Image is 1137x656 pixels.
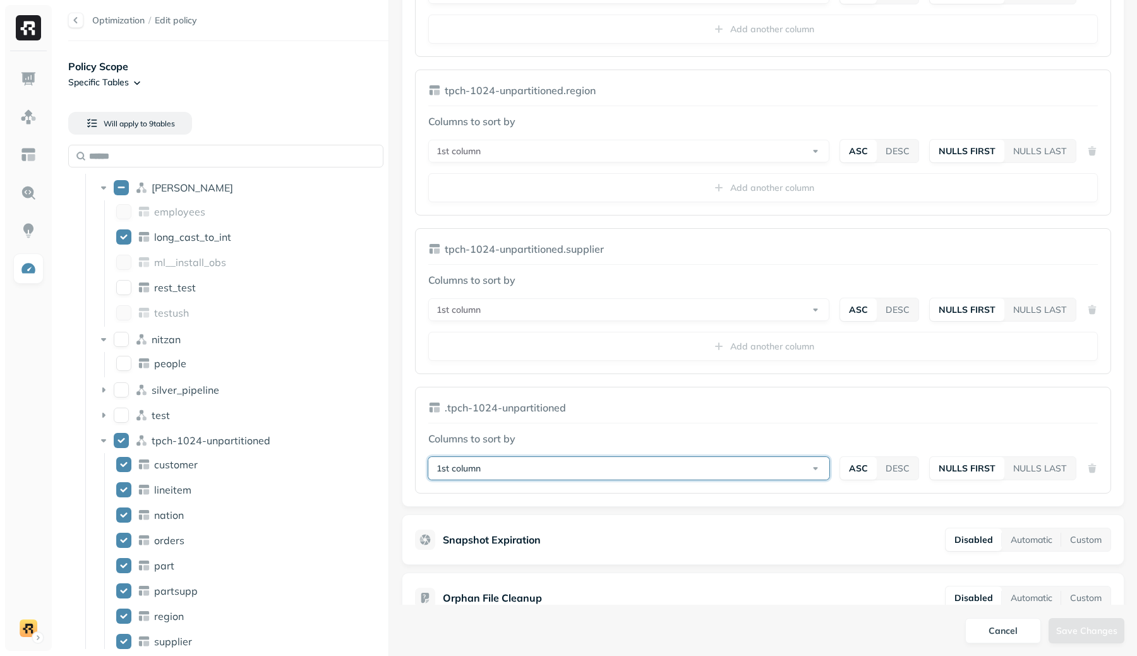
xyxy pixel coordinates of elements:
[152,434,270,447] p: tpch-1024-unpartitioned
[16,15,41,40] img: Ryft
[154,458,198,471] p: customer
[20,260,37,277] img: Optimization
[152,181,233,194] span: [PERSON_NAME]
[111,277,385,298] div: rest_testrest_test
[154,205,205,218] p: employees
[111,353,385,374] div: peoplepeople
[965,618,1041,643] button: Cancel
[111,252,385,272] div: ml__install_obsml__install_obs
[116,507,131,523] button: nation
[154,610,184,623] p: region
[154,281,196,294] p: rest_test
[152,181,233,194] p: lee
[20,619,37,637] img: demo
[1004,457,1076,480] button: NULLS LAST
[116,482,131,497] button: lineitem
[92,15,197,27] nav: breadcrumb
[114,332,129,347] button: nitzan
[116,204,131,219] button: employees
[111,202,385,222] div: employeesemployees
[104,119,147,128] span: Will apply to
[840,140,877,162] button: ASC
[154,483,191,496] p: lineitem
[428,431,1098,446] p: Columns to sort by
[111,505,385,525] div: nationnation
[154,307,189,319] p: testush
[116,229,131,245] button: long_cast_to_int
[154,635,192,648] span: supplier
[877,298,918,321] button: DESC
[428,272,1098,288] p: Columns to sort by
[114,180,129,195] button: lee
[428,140,829,162] button: 1st column
[116,583,131,598] button: partsupp
[116,558,131,573] button: part
[1061,586,1110,609] button: Custom
[68,76,129,88] p: Specific Tables
[155,15,197,27] span: Edit policy
[111,606,385,626] div: regionregion
[148,15,151,27] p: /
[1002,528,1061,551] button: Automatic
[92,430,384,451] div: tpch-1024-unpartitionedtpch-1024-unpartitioned
[154,534,184,547] p: orders
[116,533,131,548] button: orders
[930,140,1004,162] button: NULLS FIRST
[111,530,385,550] div: ordersorders
[428,298,829,321] button: 1st column
[1004,298,1076,321] button: NULLS LAST
[116,305,131,320] button: testush
[147,119,175,128] span: 9 table s
[1004,140,1076,162] button: NULLS LAST
[116,609,131,624] button: region
[840,298,877,321] button: ASC
[152,384,219,396] span: silver_pipeline
[20,109,37,125] img: Assets
[92,380,384,400] div: silver_pipelinesilver_pipeline
[68,59,388,74] p: Policy Scope
[445,241,604,257] p: tpch-1024-unpartitioned.supplier
[111,454,385,475] div: customercustomer
[111,303,385,323] div: testushtestush
[92,405,384,425] div: testtest
[877,457,918,480] button: DESC
[116,280,131,295] button: rest_test
[111,581,385,601] div: partsupppartsupp
[111,227,385,247] div: long_cast_to_intlong_cast_to_int
[20,185,37,201] img: Query Explorer
[20,222,37,239] img: Insights
[114,382,129,398] button: silver_pipeline
[443,532,541,547] p: Snapshot Expiration
[154,256,226,269] p: ml__install_obs
[116,356,131,371] button: people
[930,298,1004,321] button: NULLS FIRST
[152,333,181,346] p: nitzan
[92,329,384,349] div: nitzannitzan
[114,433,129,448] button: tpch-1024-unpartitioned
[946,586,1002,609] button: Disabled
[840,457,877,480] button: ASC
[428,114,1098,129] p: Columns to sort by
[154,231,231,243] p: long_cast_to_int
[111,556,385,576] div: partpart
[154,357,186,370] p: people
[445,83,596,98] p: tpch-1024-unpartitioned.region
[443,590,542,605] p: Orphan File Cleanup
[154,559,174,572] p: part
[154,585,198,597] p: partsupp
[154,509,184,521] p: nation
[92,15,145,26] a: Optimization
